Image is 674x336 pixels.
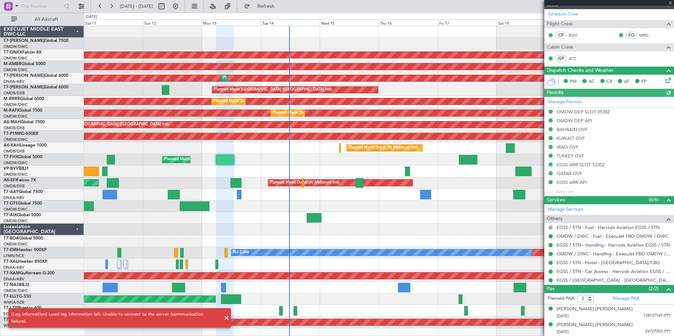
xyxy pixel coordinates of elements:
[251,4,281,9] span: Refresh
[320,19,379,26] div: Wed 15
[643,313,670,319] span: 128127165 (PP)
[4,114,28,119] a: OMDW/DWC
[557,260,660,266] a: EGSS / STN - Hotel - [GEOGRAPHIC_DATA]/CBG
[4,178,36,182] a: A6-EFIFalcon 7X
[223,73,293,83] div: Planned Maint Dubai (Al Maktoum Intl)
[624,78,630,85] span: AF
[4,74,68,78] a: T7-[PERSON_NAME]Global 6000
[4,183,25,189] a: OMDB/DXB
[548,295,574,302] label: Planned PAX
[18,17,74,22] span: All Aircraft
[4,260,47,264] a: T7-XALHawker 850XP
[4,62,45,66] a: M-AMBRGlobal 5000
[557,277,670,283] a: EGSS / [GEOGRAPHIC_DATA] - [GEOGRAPHIC_DATA] [GEOGRAPHIC_DATA] EGGW / [GEOGRAPHIC_DATA]
[4,288,28,293] a: OMDW/DWC
[4,201,42,206] a: T7-GTSGlobal 7500
[4,62,22,66] span: M-AMBR
[349,143,418,153] div: Planned Maint Dubai (Al Maktoum Intl)
[4,97,20,101] span: M-RRRR
[213,96,283,107] div: Planned Maint Dubai (Al Maktoum Intl)
[557,322,633,329] div: [PERSON_NAME] [PERSON_NAME]
[613,295,639,302] a: Manage PAX
[4,283,29,287] a: T7-NASBBJ2
[588,78,595,85] span: AC
[557,233,668,239] a: OMDW / DWC - Fuel - ExecuJet FBO OMDW / DWC
[85,14,97,20] div: [DATE]
[4,85,44,89] span: T7-[PERSON_NAME]
[4,143,20,148] span: A6-KAH
[261,19,320,26] div: Tue 14
[4,85,68,89] a: T7-[PERSON_NAME]Global 6000
[497,19,556,26] div: Sat 18
[4,160,28,166] a: OMDW/DWC
[4,102,28,107] a: OMDW/DWC
[4,265,24,270] a: DNAA/ABV
[4,236,19,241] span: T7-BDA
[4,248,47,252] a: T7-EMIHawker 900XP
[4,271,20,275] span: T7-XAM
[557,329,569,335] span: [DATE]
[4,218,28,224] a: OMDW/DWC
[4,294,19,299] span: T7-ELLY
[4,56,28,61] a: OMDW/DWC
[4,132,38,136] a: T7-P1MPG-650ER
[270,178,339,188] div: Planned Maint Dubai (Al Maktoum Intl)
[4,294,31,299] a: T7-ELLYG-550
[4,155,42,159] a: T7-FHXGlobal 5000
[4,97,44,101] a: M-RRRRGlobal 6000
[4,67,28,73] a: OMDW/DWC
[4,248,17,252] span: T7-EMI
[4,271,55,275] a: T7-XAMGulfstream G-200
[557,313,569,319] span: [DATE]
[4,132,21,136] span: T7-P1MP
[641,78,647,85] span: FP
[4,283,19,287] span: T7-NAS
[4,167,29,171] a: VP-BVVBBJ1
[4,172,28,177] a: OMDW/DWC
[46,119,169,130] div: Unplanned Maint [GEOGRAPHIC_DATA] ([GEOGRAPHIC_DATA] Intl)
[4,190,19,194] span: T7-AAY
[645,329,670,335] span: Z6727003 (PP)
[4,149,25,154] a: OMDB/DXB
[8,14,76,25] button: All Aircraft
[547,196,565,204] span: Services
[4,155,18,159] span: T7-FHX
[4,178,17,182] span: A6-EFI
[272,108,342,118] div: Planned Maint Dubai (Al Maktoum Intl)
[4,137,28,142] a: OMDW/DWC
[557,251,670,257] a: OMDW / DWC - Handling - ExecuJet FBO OMDW / DWC
[557,242,670,248] a: EGSS / STN - Handling - Harrods Aviation EGSS / STN
[4,242,28,247] a: OMDW/DWC
[202,19,261,26] div: Mon 13
[649,285,659,292] span: (2/2)
[557,224,660,230] a: EGSS / STN - Fuel - Harrods Aviation EGSS / STN
[547,285,554,293] span: Pax
[547,215,562,223] span: Others
[649,196,659,203] span: (6/6)
[11,311,220,325] div: [Leg information] Load leg information fail: Unable to connect to the server (communication failu...
[4,120,21,124] span: A6-MAH
[4,79,24,84] a: DNAA/ABV
[4,125,25,131] a: OMDB/DXB
[379,19,437,26] div: Thu 16
[606,78,612,85] span: CR
[241,1,283,12] button: Refresh
[4,143,47,148] a: A6-KAHLineage 1000
[164,154,234,165] div: Planned Maint Dubai (Al Maktoum Intl)
[438,19,497,26] div: Fri 17
[4,39,68,43] a: T7-[PERSON_NAME]Global 7500
[4,50,22,55] span: T7-ONEX
[4,190,43,194] a: T7-AAYGlobal 7500
[4,167,19,171] span: VP-BVV
[4,44,28,49] a: OMDW/DWC
[4,260,18,264] span: T7-XAL
[4,201,18,206] span: T7-GTS
[4,91,25,96] a: OMDB/DXB
[143,19,202,26] div: Sun 12
[4,50,42,55] a: T7-ONEXFalcon 8X
[4,213,17,217] span: T7-AIX
[4,236,43,241] a: T7-BDAGlobal 5000
[4,120,45,124] a: A6-MAHGlobal 7500
[22,1,62,12] input: Trip Number
[4,213,41,217] a: T7-AIXGlobal 5000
